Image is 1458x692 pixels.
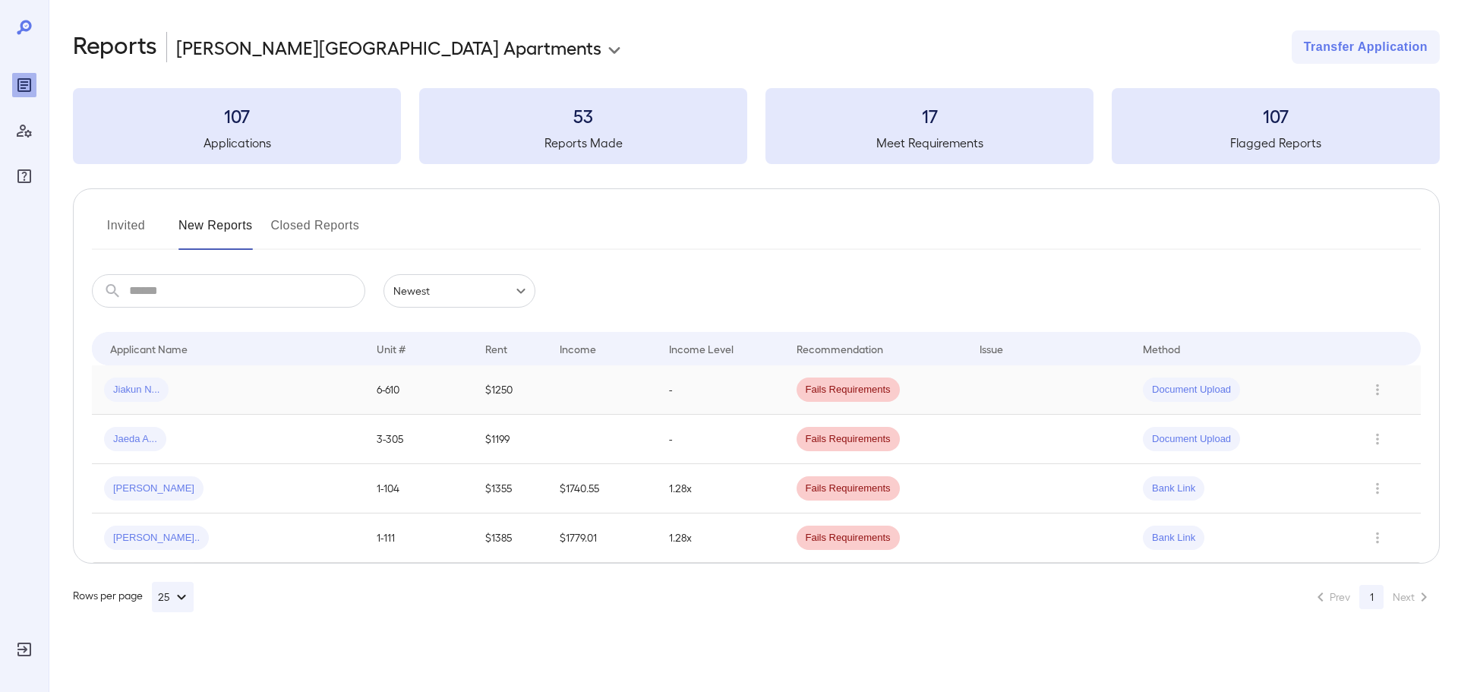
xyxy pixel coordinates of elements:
[73,582,194,612] div: Rows per page
[73,30,157,64] h2: Reports
[419,103,747,128] h3: 53
[73,88,1440,164] summary: 107Applications53Reports Made17Meet Requirements107Flagged Reports
[657,365,784,415] td: -
[485,340,510,358] div: Rent
[797,383,900,397] span: Fails Requirements
[92,213,160,250] button: Invited
[1365,476,1390,501] button: Row Actions
[419,134,747,152] h5: Reports Made
[364,464,474,513] td: 1-104
[473,415,548,464] td: $1199
[1365,526,1390,550] button: Row Actions
[176,35,601,59] p: [PERSON_NAME][GEOGRAPHIC_DATA] Apartments
[1112,103,1440,128] h3: 107
[1305,585,1440,609] nav: pagination navigation
[12,73,36,97] div: Reports
[473,513,548,563] td: $1385
[73,134,401,152] h5: Applications
[364,365,474,415] td: 6-610
[12,164,36,188] div: FAQ
[1143,340,1180,358] div: Method
[473,464,548,513] td: $1355
[377,340,406,358] div: Unit #
[104,531,209,545] span: [PERSON_NAME]..
[797,482,900,496] span: Fails Requirements
[104,383,169,397] span: Jiakun N...
[104,482,204,496] span: [PERSON_NAME]
[473,365,548,415] td: $1250
[110,340,188,358] div: Applicant Name
[364,513,474,563] td: 1-111
[12,118,36,143] div: Manage Users
[560,340,596,358] div: Income
[669,340,734,358] div: Income Level
[364,415,474,464] td: 3-305
[980,340,1004,358] div: Issue
[1292,30,1440,64] button: Transfer Application
[383,274,535,308] div: Newest
[548,464,657,513] td: $1740.55
[765,103,1093,128] h3: 17
[73,103,401,128] h3: 107
[1143,432,1240,447] span: Document Upload
[1143,531,1204,545] span: Bank Link
[765,134,1093,152] h5: Meet Requirements
[797,531,900,545] span: Fails Requirements
[657,415,784,464] td: -
[104,432,166,447] span: Jaeda A...
[1365,378,1390,402] button: Row Actions
[12,637,36,662] div: Log Out
[657,513,784,563] td: 1.28x
[1143,482,1204,496] span: Bank Link
[1359,585,1384,609] button: page 1
[1112,134,1440,152] h5: Flagged Reports
[271,213,360,250] button: Closed Reports
[797,432,900,447] span: Fails Requirements
[178,213,253,250] button: New Reports
[152,582,194,612] button: 25
[1365,427,1390,451] button: Row Actions
[548,513,657,563] td: $1779.01
[1143,383,1240,397] span: Document Upload
[797,340,883,358] div: Recommendation
[657,464,784,513] td: 1.28x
